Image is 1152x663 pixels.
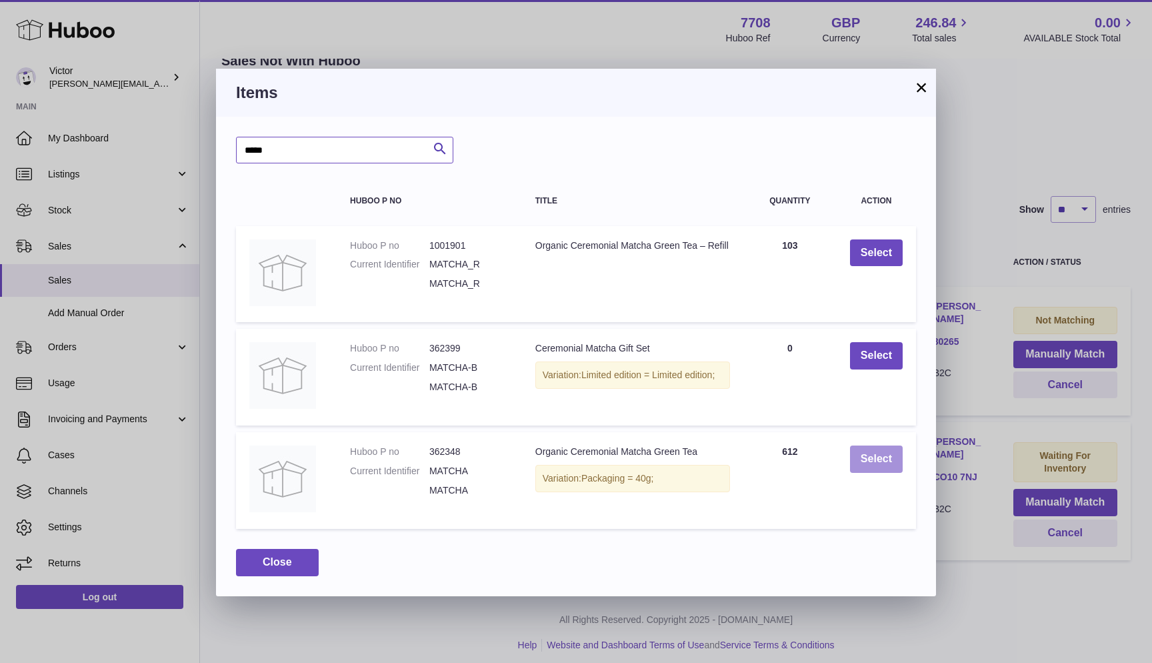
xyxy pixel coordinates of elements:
[743,329,837,426] td: 0
[429,258,509,271] dd: MATCHA_R
[581,370,715,380] span: Limited edition = Limited edition;
[236,549,319,576] button: Close
[350,446,429,458] dt: Huboo P no
[263,556,292,568] span: Close
[850,446,903,473] button: Select
[429,446,509,458] dd: 362348
[429,381,509,394] dd: MATCHA-B
[535,342,730,355] div: Ceremonial Matcha Gift Set
[350,258,429,271] dt: Current Identifier
[350,342,429,355] dt: Huboo P no
[249,342,316,409] img: Ceremonial Matcha Gift Set
[535,239,730,252] div: Organic Ceremonial Matcha Green Tea – Refill
[743,432,837,529] td: 612
[535,446,730,458] div: Organic Ceremonial Matcha Green Tea
[535,465,730,492] div: Variation:
[837,183,916,219] th: Action
[249,239,316,306] img: Organic Ceremonial Matcha Green Tea – Refill
[429,239,509,252] dd: 1001901
[913,79,929,95] button: ×
[350,362,429,374] dt: Current Identifier
[249,446,316,512] img: Organic Ceremonial Matcha Green Tea
[581,473,654,484] span: Packaging = 40g;
[850,239,903,267] button: Select
[429,342,509,355] dd: 362399
[429,362,509,374] dd: MATCHA-B
[236,82,916,103] h3: Items
[429,465,509,478] dd: MATCHA
[429,277,509,290] dd: MATCHA_R
[743,183,837,219] th: Quantity
[522,183,743,219] th: Title
[350,239,429,252] dt: Huboo P no
[350,465,429,478] dt: Current Identifier
[743,226,837,323] td: 103
[429,484,509,497] dd: MATCHA
[337,183,522,219] th: Huboo P no
[850,342,903,370] button: Select
[535,362,730,389] div: Variation:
